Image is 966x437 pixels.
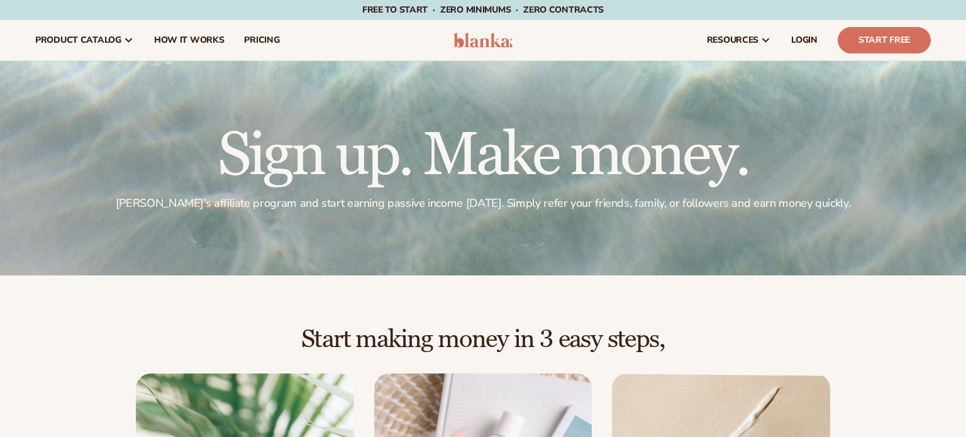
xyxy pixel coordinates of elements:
[35,35,121,45] span: product catalog
[707,35,758,45] span: resources
[144,20,235,60] a: How It Works
[154,35,225,45] span: How It Works
[116,126,850,186] h1: Sign up. Make money.
[25,20,144,60] a: product catalog
[838,27,931,53] a: Start Free
[453,33,513,48] img: logo
[791,35,818,45] span: LOGIN
[362,4,604,16] span: Free to start · ZERO minimums · ZERO contracts
[35,326,931,353] h2: Start making money in 3 easy steps,
[234,20,289,60] a: pricing
[244,35,279,45] span: pricing
[781,20,828,60] a: LOGIN
[697,20,781,60] a: resources
[116,196,850,211] p: [PERSON_NAME]’s affiliate program and start earning passive income [DATE]. Simply refer your frie...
